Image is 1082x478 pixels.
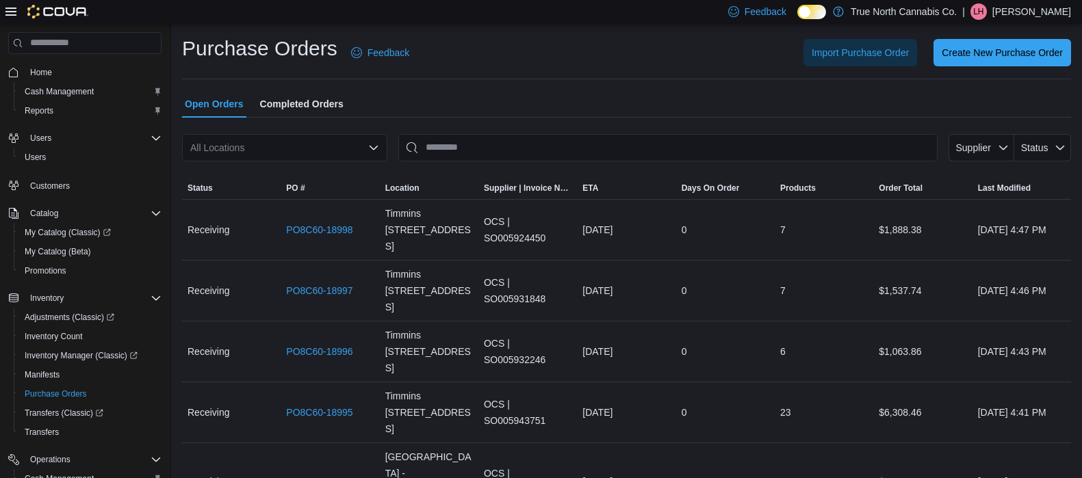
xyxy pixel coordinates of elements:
[19,224,162,241] span: My Catalog (Classic)
[260,90,344,118] span: Completed Orders
[973,3,983,20] span: LH
[14,148,167,167] button: Users
[27,5,88,18] img: Cova
[25,331,83,342] span: Inventory Count
[780,282,786,299] span: 7
[478,269,577,313] div: OCS | SO005931848
[582,183,598,194] span: ETA
[682,343,687,360] span: 0
[25,205,64,222] button: Catalog
[346,39,415,66] a: Feedback
[385,205,473,254] span: Timmins [STREET_ADDRESS]
[30,454,70,465] span: Operations
[577,399,675,426] div: [DATE]
[19,263,72,279] a: Promotions
[14,101,167,120] button: Reports
[780,343,786,360] span: 6
[19,243,162,260] span: My Catalog (Beta)
[368,46,409,59] span: Feedback
[188,404,229,421] span: Receiving
[879,183,923,194] span: Order Total
[385,266,473,315] span: Timmins [STREET_ADDRESS]
[19,149,162,165] span: Users
[745,5,786,18] span: Feedback
[14,261,167,280] button: Promotions
[3,204,167,223] button: Catalog
[25,178,75,194] a: Customers
[19,103,162,119] span: Reports
[19,224,116,241] a: My Catalog (Classic)
[14,346,167,365] a: Inventory Manager (Classic)
[19,243,96,260] a: My Catalog (Beta)
[19,367,162,383] span: Manifests
[188,222,229,238] span: Receiving
[25,105,53,116] span: Reports
[380,177,478,199] button: Location
[780,404,791,421] span: 23
[25,265,66,276] span: Promotions
[19,386,162,402] span: Purchase Orders
[3,129,167,148] button: Users
[19,103,59,119] a: Reports
[19,424,64,440] a: Transfers
[19,367,65,383] a: Manifests
[30,67,52,78] span: Home
[30,208,58,219] span: Catalog
[30,293,64,304] span: Inventory
[385,327,473,376] span: Timmins [STREET_ADDRESS]
[25,64,57,81] a: Home
[14,82,167,101] button: Cash Management
[286,183,305,194] span: PO #
[19,309,120,326] a: Adjustments (Classic)
[682,183,740,194] span: Days On Order
[873,399,972,426] div: $6,308.46
[25,64,162,81] span: Home
[25,227,111,238] span: My Catalog (Classic)
[3,175,167,195] button: Customers
[19,149,51,165] a: Users
[803,39,917,66] button: Import Purchase Order
[992,3,1071,20] p: [PERSON_NAME]
[956,142,991,153] span: Supplier
[25,408,103,419] span: Transfers (Classic)
[978,183,1031,194] span: Last Modified
[25,246,91,257] span: My Catalog (Beta)
[30,181,70,191] span: Customers
[188,343,229,360] span: Receiving
[185,90,244,118] span: Open Orders
[972,338,1071,365] div: [DATE] 4:43 PM
[970,3,987,20] div: Landon Hayes
[25,290,162,306] span: Inventory
[281,177,379,199] button: PO #
[851,3,957,20] p: True North Cannabis Co.
[25,312,114,323] span: Adjustments (Classic)
[1021,142,1048,153] span: Status
[25,86,94,97] span: Cash Management
[25,176,162,194] span: Customers
[577,177,675,199] button: ETA
[25,130,162,146] span: Users
[25,130,57,146] button: Users
[14,365,167,384] button: Manifests
[972,177,1071,199] button: Last Modified
[682,404,687,421] span: 0
[478,390,577,434] div: OCS | SO005943751
[30,133,51,144] span: Users
[775,177,873,199] button: Products
[286,404,352,421] a: PO8C60-18995
[25,369,60,380] span: Manifests
[14,242,167,261] button: My Catalog (Beta)
[25,451,162,468] span: Operations
[286,343,352,360] a: PO8C60-18996
[25,388,87,399] span: Purchase Orders
[780,183,816,194] span: Products
[577,216,675,243] div: [DATE]
[972,399,1071,426] div: [DATE] 4:41 PM
[3,62,167,82] button: Home
[385,388,473,437] span: Timmins [STREET_ADDRESS]
[933,39,1071,66] button: Create New Purchase Order
[682,282,687,299] span: 0
[873,277,972,304] div: $1,537.74
[14,308,167,327] a: Adjustments (Classic)
[873,216,972,243] div: $1,888.38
